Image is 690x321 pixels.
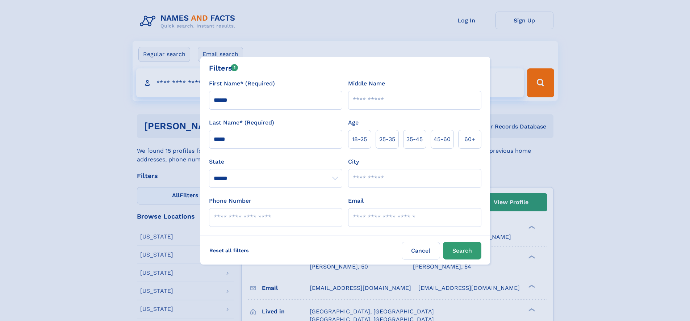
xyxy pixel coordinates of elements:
[464,135,475,144] span: 60+
[348,118,359,127] label: Age
[434,135,451,144] span: 45‑60
[209,79,275,88] label: First Name* (Required)
[205,242,254,259] label: Reset all filters
[209,157,342,166] label: State
[379,135,395,144] span: 25‑35
[209,63,238,73] div: Filters
[348,157,359,166] label: City
[209,197,251,205] label: Phone Number
[443,242,481,259] button: Search
[406,135,423,144] span: 35‑45
[348,197,364,205] label: Email
[352,135,367,144] span: 18‑25
[402,242,440,259] label: Cancel
[348,79,385,88] label: Middle Name
[209,118,274,127] label: Last Name* (Required)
